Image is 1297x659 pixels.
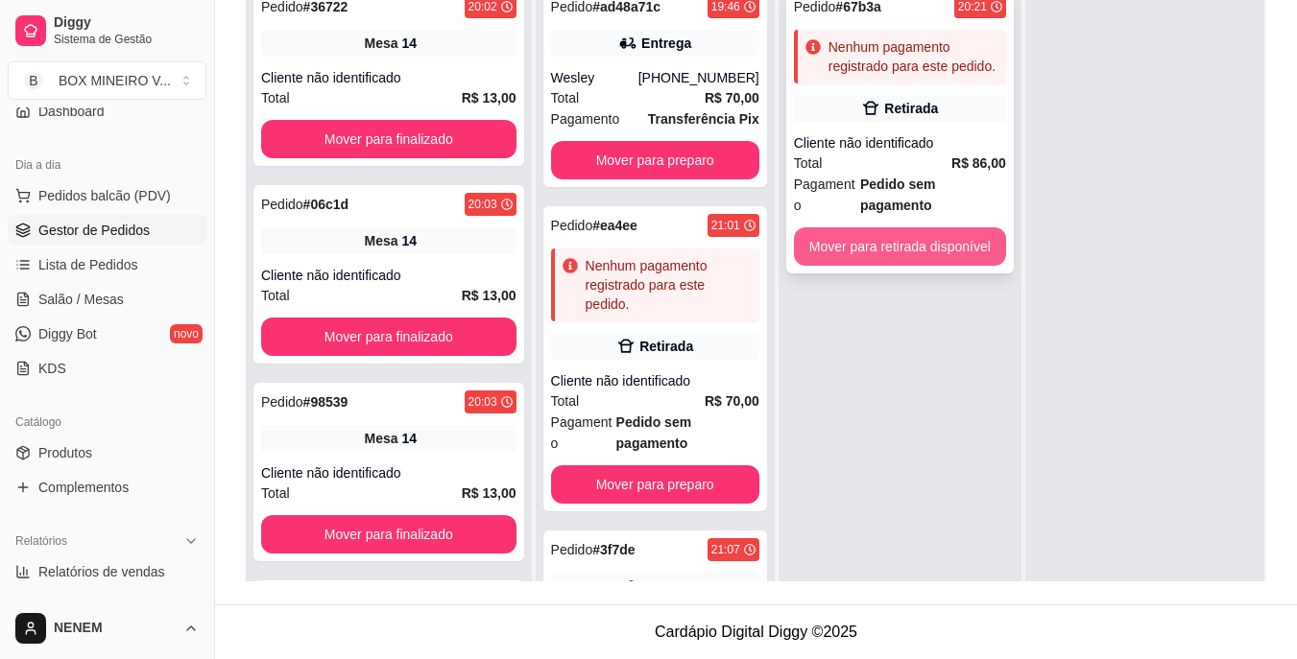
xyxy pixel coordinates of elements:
button: Mover para finalizado [261,318,516,356]
div: Entrega [641,34,691,53]
div: 20:03 [468,197,497,212]
span: KDS [38,359,66,378]
strong: R$ 86,00 [951,155,1006,171]
span: Produtos [38,443,92,462]
span: Lista de Pedidos [38,255,138,274]
span: Relatórios de vendas [38,562,165,581]
div: BOX MINEIRO V ... [59,71,171,90]
strong: # 98539 [303,394,348,410]
span: Pagamento [551,412,616,454]
button: Mover para preparo [551,465,759,504]
span: Total [551,87,580,108]
div: 20:03 [468,394,497,410]
strong: R$ 70,00 [705,90,759,106]
span: Pedido [551,218,593,233]
span: Gestor de Pedidos [38,221,150,240]
span: Mesa [364,231,397,250]
div: 21:01 [711,218,740,233]
div: Catálogo [8,407,206,437]
span: Pedido [261,394,303,410]
span: Complementos [38,478,129,497]
a: Produtos [8,437,206,468]
a: KDS [8,353,206,384]
div: Nenhum pagamento registrado para este pedido. [829,37,998,76]
button: Mover para finalizado [261,120,516,158]
span: Total [551,390,580,412]
span: Relatório de clientes [38,597,160,616]
a: Diggy Botnovo [8,318,206,349]
span: NENEM [54,620,176,637]
div: 14 [402,34,418,53]
div: Cliente não identificado [261,68,516,87]
button: NENEM [8,605,206,651]
strong: R$ 13,00 [462,288,516,303]
strong: Transferência Pix [648,111,759,127]
a: Dashboard [8,96,206,127]
div: 21:07 [711,542,740,557]
strong: # 06c1d [303,197,349,212]
span: Mesa [364,429,397,448]
strong: R$ 13,00 [462,485,516,501]
span: Pagamento [551,108,620,129]
span: Total [794,153,823,174]
button: Mover para preparo [551,141,759,179]
strong: Pedido sem pagamento [616,414,692,451]
div: Retirada [639,337,693,356]
div: 14 [402,429,418,448]
div: Cliente não identificado [261,266,516,285]
strong: R$ 13,00 [462,90,516,106]
span: Sistema de Gestão [54,32,199,47]
strong: # 3f7de [592,542,635,557]
a: Salão / Mesas [8,284,206,315]
span: Total [261,482,290,504]
a: Relatórios de vendas [8,556,206,587]
span: B [24,71,43,90]
strong: Pedido sem pagamento [860,177,936,213]
button: Mover para retirada disponível [794,227,1006,266]
div: Retirada [884,99,938,118]
strong: # ea4ee [592,218,637,233]
button: Pedidos balcão (PDV) [8,180,206,211]
div: 14 [402,231,418,250]
footer: Cardápio Digital Diggy © 2025 [215,604,1297,659]
span: Mesa [364,34,397,53]
div: Dia a dia [8,150,206,180]
button: Select a team [8,61,206,100]
div: Cliente não identificado [261,463,516,482]
span: Relatórios [15,533,67,549]
span: Diggy [54,14,199,32]
a: Complementos [8,472,206,503]
a: Lista de Pedidos [8,249,206,280]
span: Pedido [261,197,303,212]
strong: R$ 70,00 [705,393,759,409]
div: Cliente não identificado [551,371,759,390]
div: Cliente não identificado [794,133,1006,153]
div: Nenhum pagamento registrado para este pedido. [586,256,752,314]
span: Dashboard [38,102,105,121]
div: Wesley [551,68,638,87]
span: Salão / Mesas [38,290,124,309]
span: Pedidos balcão (PDV) [38,186,171,205]
div: [PHONE_NUMBER] [638,68,759,87]
span: Pagamento [794,174,860,216]
a: DiggySistema de Gestão [8,8,206,54]
button: Mover para finalizado [261,515,516,553]
span: Total [261,87,290,108]
a: Gestor de Pedidos [8,215,206,246]
div: Entrega [641,577,691,596]
span: Diggy Bot [38,324,97,343]
span: Pedido [551,542,593,557]
a: Relatório de clientes [8,591,206,622]
span: Total [261,285,290,306]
